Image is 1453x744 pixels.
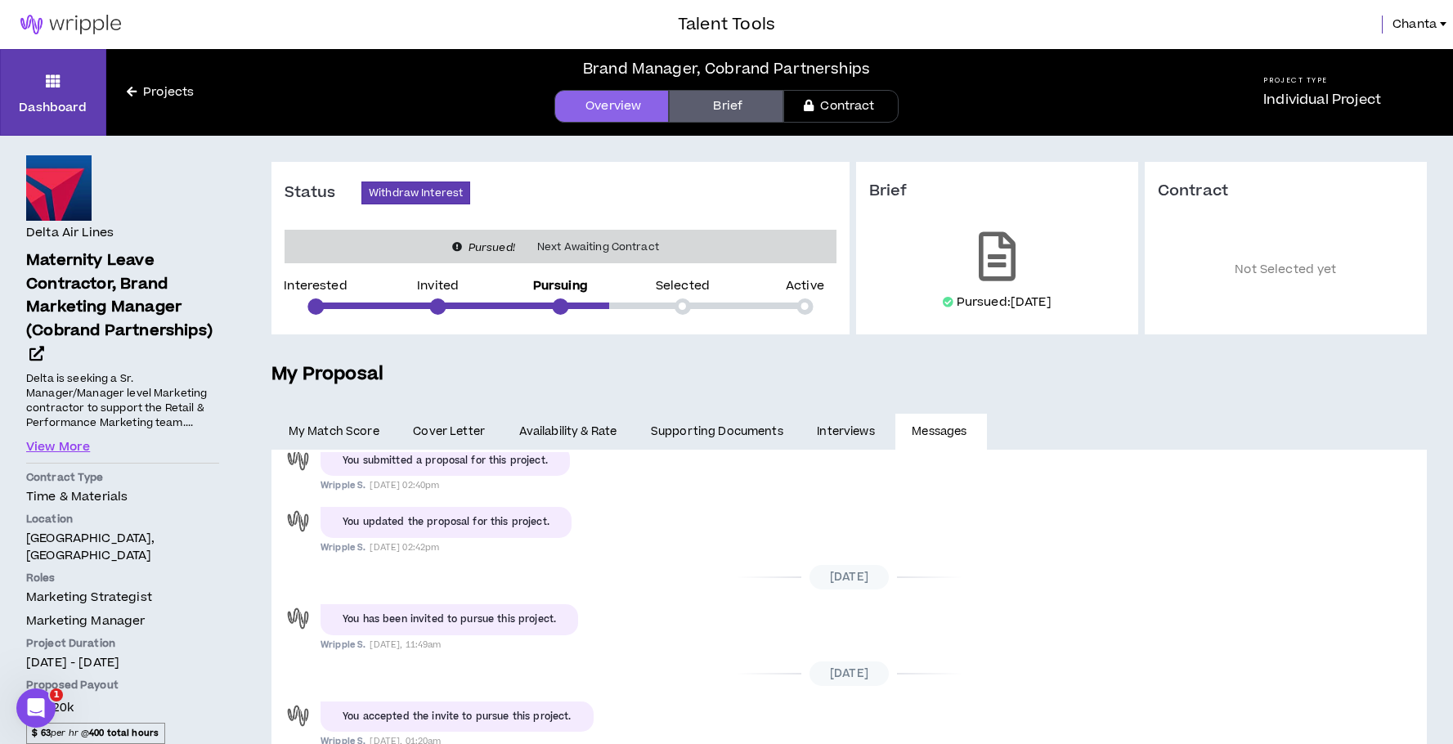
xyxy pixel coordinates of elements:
span: Wripple S. [321,639,365,651]
div: You submitted a proposal for this project. [343,454,548,468]
p: Selected [656,280,710,292]
span: [DATE], 11:49am [370,639,441,651]
p: Location [26,512,219,527]
p: [DATE] - [DATE] [26,654,219,671]
i: Pursued! [469,240,515,255]
span: 1 [50,688,63,701]
a: Maternity Leave Contractor, Brand Marketing Manager (Cobrand Partnerships) [26,249,219,367]
span: Cover Letter [413,423,485,441]
a: Overview [554,90,669,123]
span: [DATE] 02:42pm [370,541,439,554]
div: Wripple S. [284,701,312,730]
span: [DATE] [809,661,889,686]
strong: 400 total hours [89,727,159,739]
h3: Brief [869,182,1125,201]
span: Marketing Manager [26,612,145,630]
h3: Contract [1158,182,1414,201]
a: Supporting Documents [634,414,800,450]
span: Maternity Leave Contractor, Brand Marketing Manager (Cobrand Partnerships) [26,249,213,342]
span: [DATE] [809,565,889,589]
a: Messages [895,414,988,450]
div: You updated the proposal for this project. [343,515,549,530]
a: Brief [669,90,783,123]
a: Projects [106,83,214,101]
p: Active [786,280,824,292]
p: Invited [417,280,459,292]
p: Dashboard [19,99,87,116]
h4: Delta Air Lines [26,224,114,242]
p: Pursued: [DATE] [957,294,1052,311]
span: per hr @ [26,723,165,744]
div: You has been invited to pursue this project. [343,612,556,627]
p: Not Selected yet [1158,226,1414,315]
a: Contract [783,90,898,123]
p: Roles [26,571,219,585]
div: Wripple S. [284,604,312,633]
h3: Status [285,183,361,203]
div: Brand Manager, Cobrand Partnerships [583,58,870,80]
p: Proposed Payout [26,678,219,692]
strong: $ 63 [32,727,51,739]
p: Project Duration [26,636,219,651]
span: Next Awaiting Contract [527,239,669,255]
p: [GEOGRAPHIC_DATA], [GEOGRAPHIC_DATA] [26,530,219,564]
div: Wripple S. [284,446,312,474]
h5: My Proposal [271,361,1427,388]
a: My Match Score [271,414,397,450]
a: Interviews [800,414,895,450]
iframe: Intercom live chat [16,688,56,728]
span: [DATE] 02:40pm [370,479,439,491]
div: Wripple S. [284,507,312,536]
span: Wripple S. [321,541,365,554]
p: Interested [284,280,347,292]
a: Availability & Rate [502,414,634,450]
div: You accepted the invite to pursue this project. [343,710,572,724]
p: Individual Project [1263,90,1381,110]
p: Delta is seeking a Sr. Manager/Manager level Marketing contractor to support the Retail & Perform... [26,370,219,432]
h3: Talent Tools [678,12,775,37]
p: Pursuing [533,280,588,292]
button: View More [26,438,90,456]
span: $25.20k [26,696,74,718]
p: Contract Type [26,470,219,485]
p: Time & Materials [26,488,219,505]
button: Withdraw Interest [361,182,470,204]
span: Chanta [1392,16,1437,34]
span: Wripple S. [321,479,365,491]
h5: Project Type [1263,75,1381,86]
span: Marketing Strategist [26,589,152,606]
